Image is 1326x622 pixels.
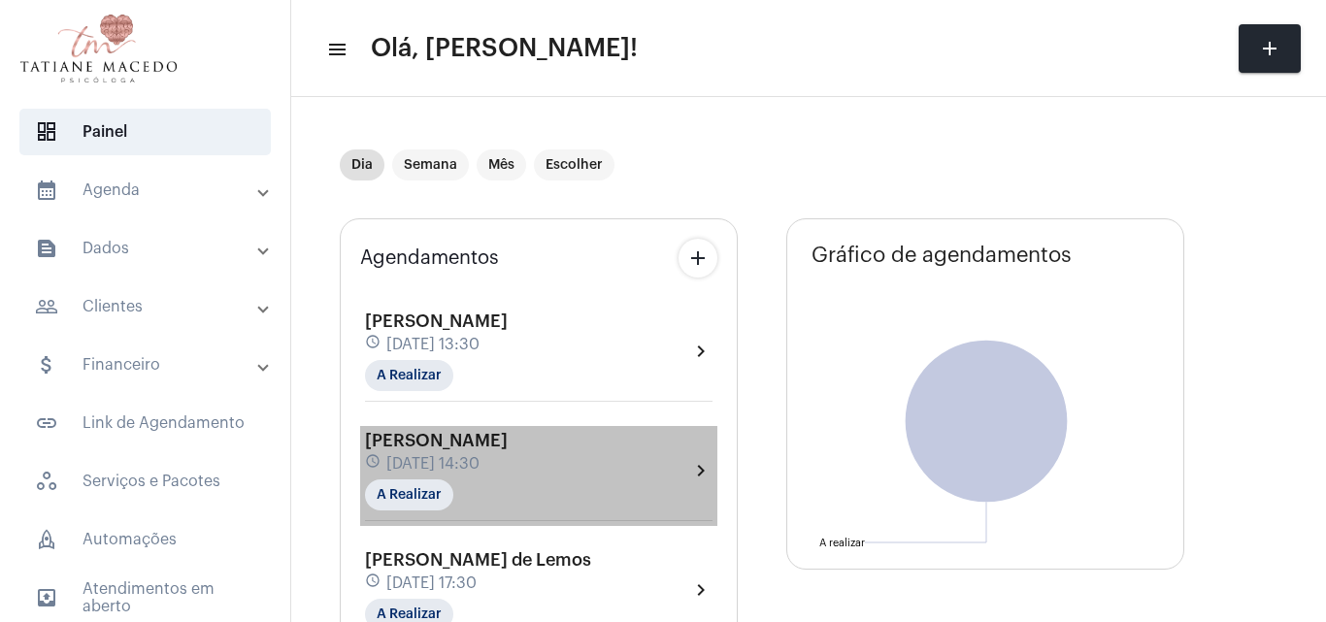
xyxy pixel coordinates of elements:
[819,538,865,548] text: A realizar
[35,528,58,551] span: sidenav icon
[19,516,271,563] span: Automações
[35,237,58,260] mat-icon: sidenav icon
[365,479,453,510] mat-chip: A Realizar
[386,336,480,353] span: [DATE] 13:30
[365,360,453,391] mat-chip: A Realizar
[35,353,58,376] mat-icon: sidenav icon
[19,400,271,446] span: Link de Agendamento
[35,179,58,202] mat-icon: sidenav icon
[689,578,713,602] mat-icon: chevron_right
[35,237,259,260] mat-panel-title: Dados
[19,109,271,155] span: Painel
[365,312,508,330] span: [PERSON_NAME]
[365,432,508,449] span: [PERSON_NAME]
[35,120,58,144] span: sidenav icon
[35,179,259,202] mat-panel-title: Agenda
[35,295,259,318] mat-panel-title: Clientes
[35,470,58,493] span: sidenav icon
[371,33,638,64] span: Olá, [PERSON_NAME]!
[365,551,591,569] span: [PERSON_NAME] de Lemos
[35,586,58,609] mat-icon: sidenav icon
[19,574,271,621] span: Atendimentos em aberto
[386,455,480,473] span: [DATE] 14:30
[686,246,710,270] mat-icon: add
[386,574,477,592] span: [DATE] 17:30
[477,149,526,180] mat-chip: Mês
[360,247,499,269] span: Agendamentos
[1258,37,1281,60] mat-icon: add
[392,149,469,180] mat-chip: Semana
[326,38,346,61] mat-icon: sidenav icon
[16,10,182,87] img: e19876e2-e0dd-e00a-0a37-7f881691473f.png
[12,225,290,272] mat-expansion-panel-header: sidenav iconDados
[812,244,1072,267] span: Gráfico de agendamentos
[365,453,382,475] mat-icon: schedule
[689,459,713,482] mat-icon: chevron_right
[35,295,58,318] mat-icon: sidenav icon
[365,334,382,355] mat-icon: schedule
[534,149,614,180] mat-chip: Escolher
[340,149,384,180] mat-chip: Dia
[12,167,290,213] mat-expansion-panel-header: sidenav iconAgenda
[35,353,259,376] mat-panel-title: Financeiro
[35,411,58,435] mat-icon: sidenav icon
[12,283,290,330] mat-expansion-panel-header: sidenav iconClientes
[12,342,290,388] mat-expansion-panel-header: sidenav iconFinanceiro
[365,573,382,594] mat-icon: schedule
[19,458,271,505] span: Serviços e Pacotes
[689,340,713,363] mat-icon: chevron_right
